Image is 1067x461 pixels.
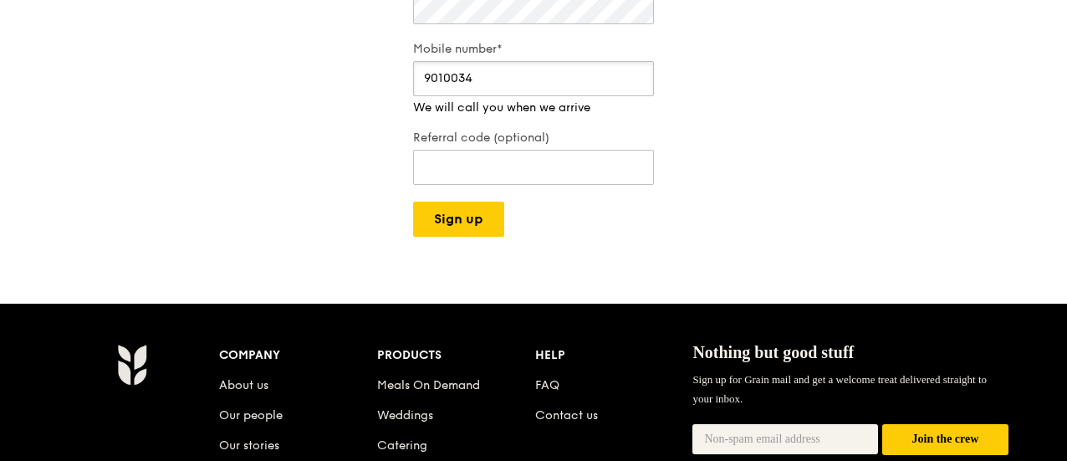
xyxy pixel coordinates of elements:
div: Help [535,344,693,367]
span: Nothing but good stuff [692,343,854,361]
a: About us [219,378,268,392]
input: Non-spam email address [692,424,878,454]
a: Contact us [535,408,598,423]
a: Our stories [219,438,279,453]
button: Sign up [413,202,504,237]
a: Catering [377,438,427,453]
div: We will call you when we arrive [413,100,654,116]
img: Grain [117,344,146,386]
a: Our people [219,408,283,423]
a: Weddings [377,408,433,423]
a: Meals On Demand [377,378,480,392]
label: Referral code (optional) [413,130,654,146]
span: Sign up for Grain mail and get a welcome treat delivered straight to your inbox. [692,373,987,404]
div: Products [377,344,535,367]
button: Join the crew [882,424,1008,455]
div: Company [219,344,377,367]
a: FAQ [535,378,559,392]
label: Mobile number* [413,41,654,58]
